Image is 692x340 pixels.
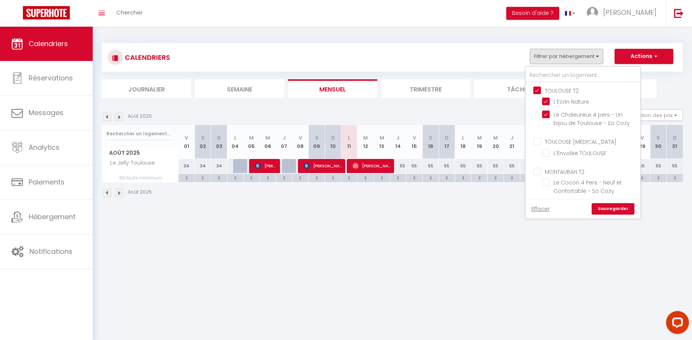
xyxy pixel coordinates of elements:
div: 2 [309,174,325,181]
li: Semaine [195,79,284,98]
th: 29 [634,125,650,159]
abbr: S [315,134,319,141]
abbr: L [348,134,350,141]
div: 2 [423,174,439,181]
li: Trimestre [381,79,470,98]
div: 2 [472,174,488,181]
button: Besoin d'aide ? [506,7,559,20]
abbr: D [217,134,221,141]
th: 18 [455,125,472,159]
div: 34 [179,159,195,173]
span: Messages [29,108,63,117]
abbr: M [266,134,270,141]
div: 55 [422,159,439,173]
div: 2 [455,174,471,181]
div: 55 [634,159,650,173]
abbr: D [445,134,449,141]
abbr: S [201,134,204,141]
th: 02 [195,125,211,159]
div: 55 [666,159,683,173]
span: Chercher [116,8,143,16]
th: 13 [373,125,390,159]
div: Filtrer par hébergement [525,66,641,219]
img: logout [674,8,684,18]
th: 16 [422,125,439,159]
div: 2 [293,174,309,181]
div: 2 [195,174,211,181]
div: 55 [520,159,536,173]
span: Le Chaleureux 4 pers - Un bijou de Toulouse - So Cozy [554,111,630,127]
h3: CALENDRIERS [123,49,170,66]
span: Le Jelly Toulouse [103,159,157,167]
div: 2 [504,174,520,181]
abbr: S [657,134,660,141]
button: Actions [615,49,673,64]
input: Rechercher un logement... [526,69,640,82]
div: 2 [227,174,243,181]
th: 03 [211,125,227,159]
abbr: M [363,134,368,141]
button: Gestion des prix [626,109,683,121]
img: ... [587,7,598,18]
div: 2 [650,174,666,181]
th: 30 [650,125,667,159]
span: Hébergement [29,212,76,221]
p: Août 2025 [128,189,152,196]
span: Nb Nuits minimum [102,174,178,182]
span: Août 2025 [102,148,178,159]
abbr: J [283,134,286,141]
span: Paiements [29,177,64,187]
div: 55 [471,159,488,173]
span: [PERSON_NAME] [352,159,391,173]
div: 55 [650,159,667,173]
div: 34 [211,159,227,173]
div: 2 [276,174,292,181]
abbr: M [477,134,482,141]
abbr: S [429,134,432,141]
th: 19 [471,125,488,159]
div: 2 [341,174,357,181]
span: [PERSON_NAME] [304,159,342,173]
th: 07 [276,125,292,159]
div: 2 [439,174,455,181]
span: Réservations [29,73,73,83]
span: L'Envolée TOULOUSE [554,149,606,157]
span: Notifications [29,247,72,256]
div: 2 [325,174,341,181]
abbr: L [234,134,237,141]
div: 2 [357,174,373,181]
th: 08 [292,125,309,159]
th: 10 [325,125,341,159]
th: 04 [227,125,243,159]
div: 34 [195,159,211,173]
abbr: J [396,134,399,141]
abbr: M [249,134,254,141]
th: 17 [439,125,455,159]
div: 2 [374,174,390,181]
th: 12 [357,125,374,159]
abbr: V [299,134,302,141]
a: Sauvegarder [592,203,634,215]
div: 55 [504,159,520,173]
span: MONTAUBAN T2 [545,168,584,176]
div: 2 [406,174,422,181]
th: 09 [309,125,325,159]
abbr: V [641,134,644,141]
div: 2 [667,174,683,181]
div: 55 [406,159,423,173]
th: 05 [243,125,260,159]
abbr: L [462,134,464,141]
span: Calendriers [29,39,68,48]
div: 55 [455,159,472,173]
div: 2 [260,174,276,181]
th: 15 [406,125,423,159]
div: 55 [390,159,406,173]
div: 2 [179,174,195,181]
div: 2 [634,174,650,181]
span: [PERSON_NAME] [603,8,657,17]
p: Août 2025 [128,113,152,120]
abbr: J [510,134,513,141]
div: 2 [211,174,227,181]
img: Super Booking [23,6,70,19]
th: 20 [488,125,504,159]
